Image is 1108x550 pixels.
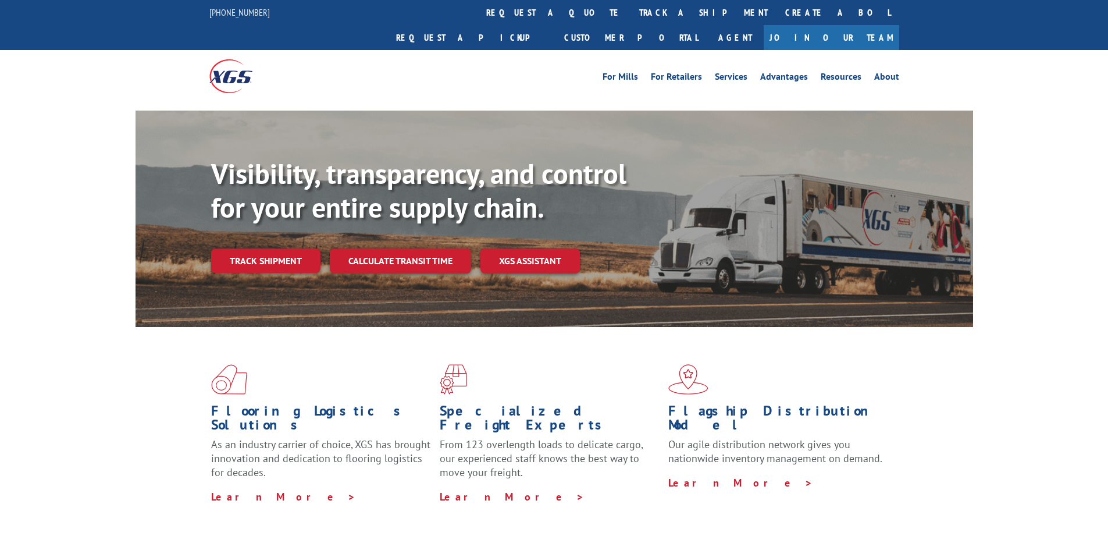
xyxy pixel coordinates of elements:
p: From 123 overlength loads to delicate cargo, our experienced staff knows the best way to move you... [440,438,660,489]
h1: Flooring Logistics Solutions [211,404,431,438]
img: xgs-icon-focused-on-flooring-red [440,364,467,395]
span: As an industry carrier of choice, XGS has brought innovation and dedication to flooring logistics... [211,438,430,479]
a: Services [715,72,747,85]
a: Agent [707,25,764,50]
a: [PHONE_NUMBER] [209,6,270,18]
span: Our agile distribution network gives you nationwide inventory management on demand. [668,438,882,465]
a: XGS ASSISTANT [480,249,580,274]
a: Request a pickup [387,25,555,50]
a: For Retailers [651,72,702,85]
a: Learn More > [440,490,585,503]
a: Learn More > [668,476,813,489]
a: Track shipment [211,249,320,273]
h1: Flagship Distribution Model [668,404,888,438]
a: Learn More > [211,490,356,503]
a: About [874,72,899,85]
a: Resources [821,72,861,85]
img: xgs-icon-flagship-distribution-model-red [668,364,708,395]
a: Customer Portal [555,25,707,50]
img: xgs-icon-total-supply-chain-intelligence-red [211,364,247,395]
a: Join Our Team [764,25,899,50]
h1: Specialized Freight Experts [440,404,660,438]
a: Advantages [760,72,808,85]
b: Visibility, transparency, and control for your entire supply chain. [211,155,626,225]
a: Calculate transit time [330,249,471,274]
a: For Mills [603,72,638,85]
